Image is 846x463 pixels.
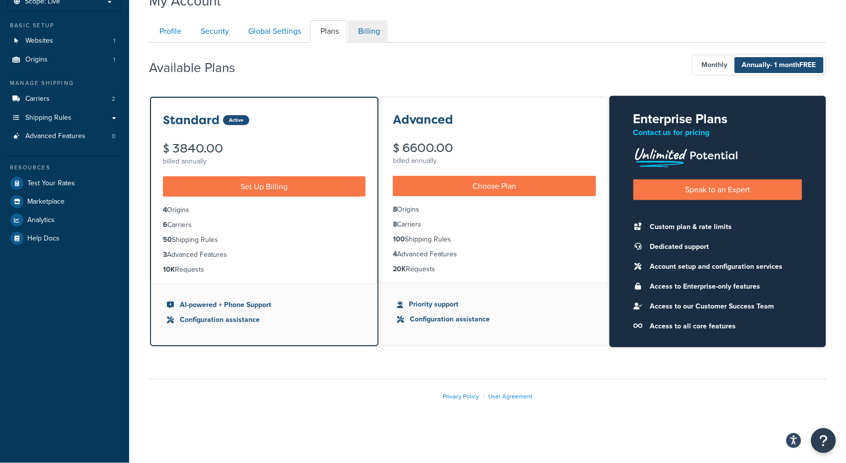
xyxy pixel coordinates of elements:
[393,219,596,230] li: Carriers
[393,142,596,154] div: $ 6600.00
[25,132,85,141] span: Advanced Features
[633,179,802,200] a: Speak to an Expert
[800,60,816,70] b: FREE
[393,264,596,275] li: Requests
[163,234,172,245] strong: 50
[27,234,60,243] span: Help Docs
[393,154,596,168] div: billed annually
[27,179,75,188] span: Test Your Rates
[163,220,366,231] li: Carriers
[163,220,167,230] strong: 6
[645,220,783,234] li: Custom plan & rate limits
[163,154,366,168] div: billed annually
[393,176,596,196] a: Choose Plan
[393,113,453,126] h3: Advanced
[633,145,739,167] img: Unlimited Potential
[443,392,479,401] a: Privacy Policy
[149,61,250,75] h2: Available Plans
[633,126,802,140] p: Contact us for pricing
[393,249,596,260] li: Advanced Features
[7,90,122,108] a: Carriers 2
[692,55,826,76] button: Monthly Annually- 1 monthFREE
[694,57,735,73] span: Monthly
[7,127,122,146] a: Advanced Features 0
[113,56,115,64] span: 1
[645,280,783,294] li: Access to Enterprise-only features
[223,115,249,125] div: Active
[393,249,397,259] strong: 4
[27,198,65,206] span: Marketplace
[7,193,122,211] a: Marketplace
[770,60,816,70] span: - 1 month
[393,264,406,274] strong: 20K
[393,219,397,230] strong: 8
[7,32,122,50] a: Websites 1
[7,109,122,127] a: Shipping Rules
[7,174,122,192] a: Test Your Rates
[7,79,122,87] div: Manage Shipping
[7,163,122,172] div: Resources
[645,300,783,313] li: Access to our Customer Success Team
[163,143,366,154] div: $ 3840.00
[633,112,802,126] h2: Enterprise Plans
[27,216,55,225] span: Analytics
[397,299,592,310] li: Priority support
[25,95,50,103] span: Carriers
[488,392,533,401] a: User Agreement
[7,51,122,69] li: Origins
[310,20,347,43] a: Plans
[163,176,366,197] a: Set Up Billing
[25,56,48,64] span: Origins
[25,114,72,122] span: Shipping Rules
[112,132,115,141] span: 0
[7,21,122,30] div: Basic Setup
[483,392,484,401] span: |
[163,264,366,275] li: Requests
[393,204,397,215] strong: 8
[393,234,596,245] li: Shipping Rules
[112,95,115,103] span: 2
[7,32,122,50] li: Websites
[167,300,362,310] li: AI-powered + Phone Support
[163,205,167,215] strong: 4
[7,51,122,69] a: Origins 1
[149,20,189,43] a: Profile
[238,20,309,43] a: Global Settings
[645,319,783,333] li: Access to all core features
[190,20,237,43] a: Security
[645,260,783,274] li: Account setup and configuration services
[735,57,824,73] span: Annually
[25,37,53,45] span: Websites
[397,314,592,325] li: Configuration assistance
[167,314,362,325] li: Configuration assistance
[348,20,388,43] a: Billing
[393,234,405,244] strong: 100
[163,264,175,275] strong: 10K
[393,204,596,215] li: Origins
[163,114,220,127] h3: Standard
[645,240,783,254] li: Dedicated support
[7,127,122,146] li: Advanced Features
[163,249,366,260] li: Advanced Features
[811,428,836,453] button: Open Resource Center
[7,90,122,108] li: Carriers
[163,205,366,216] li: Origins
[113,37,115,45] span: 1
[7,230,122,247] a: Help Docs
[163,249,167,260] strong: 3
[7,211,122,229] a: Analytics
[163,234,366,245] li: Shipping Rules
